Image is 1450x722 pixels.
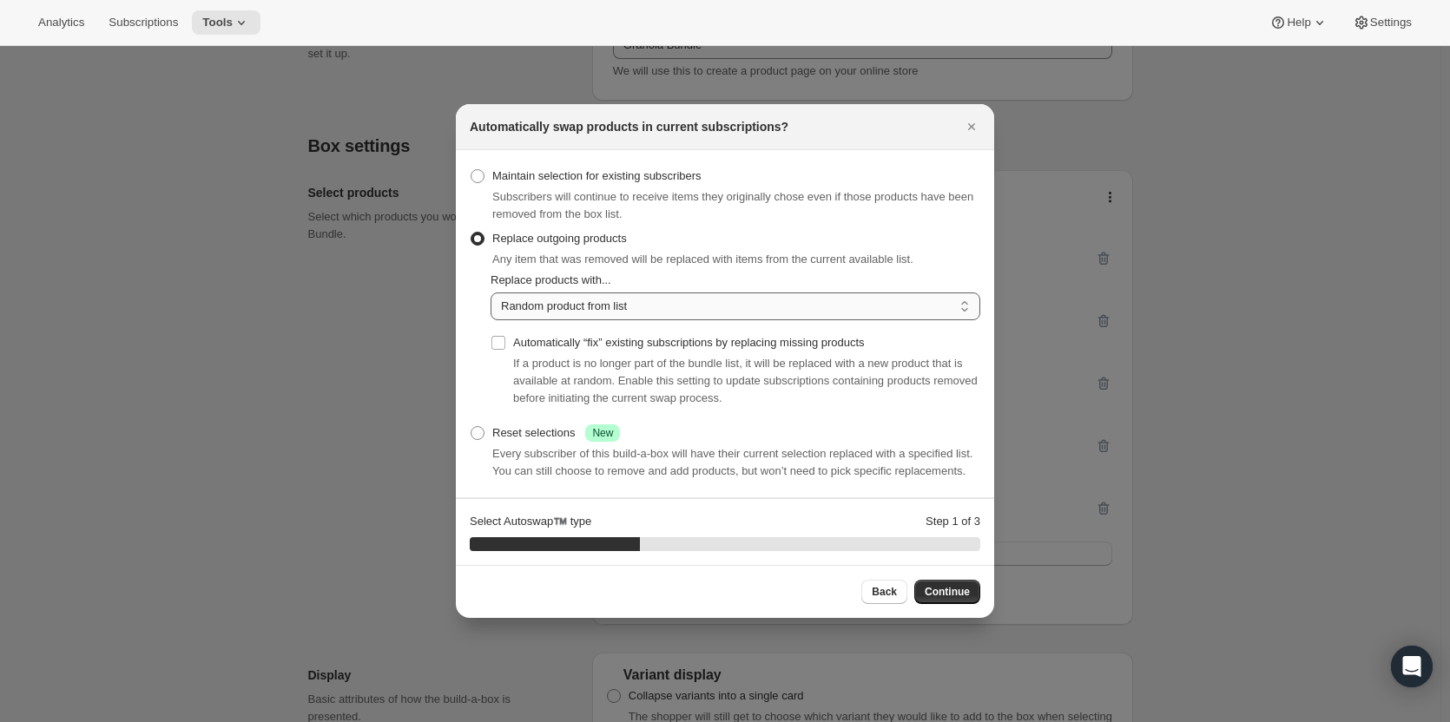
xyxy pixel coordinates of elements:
p: Step 1 of 3 [926,513,980,530]
button: Subscriptions [98,10,188,35]
span: Help [1287,16,1310,30]
span: Any item that was removed will be replaced with items from the current available list. [492,253,913,266]
div: Reset selections [492,424,620,442]
span: Every subscriber of this build-a-box will have their current selection replaced with a specified ... [492,447,972,477]
span: Continue [925,585,970,599]
span: Subscriptions [109,16,178,30]
button: Help [1259,10,1338,35]
span: Back [872,585,897,599]
span: Maintain selection for existing subscribers [492,169,702,182]
button: Settings [1342,10,1422,35]
div: Open Intercom Messenger [1391,646,1433,687]
span: Replace products with... [491,273,611,286]
span: Subscribers will continue to receive items they originally chose even if those products have been... [492,190,973,220]
span: If a product is no longer part of the bundle list, it will be replaced with a new product that is... [513,357,978,404]
span: Automatically “fix” existing subscriptions by replacing missing products [513,336,865,349]
span: Analytics [38,16,84,30]
span: Settings [1370,16,1412,30]
button: Close [959,115,984,139]
button: Continue [914,580,980,604]
span: Tools [202,16,233,30]
button: Back [861,580,907,604]
span: Replace outgoing products [492,232,627,245]
button: Tools [192,10,260,35]
h2: Automatically swap products in current subscriptions? [470,118,788,135]
button: Analytics [28,10,95,35]
p: Select Autoswap™️ type [470,513,591,530]
span: New [592,426,613,440]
